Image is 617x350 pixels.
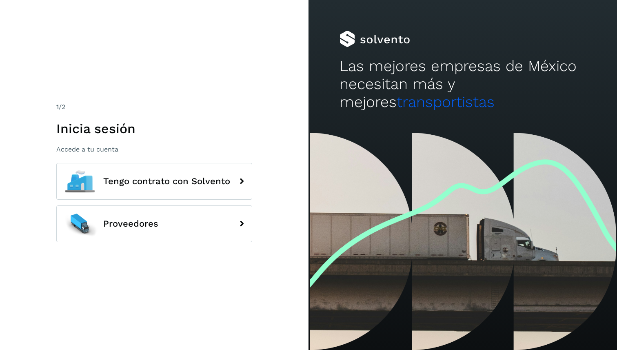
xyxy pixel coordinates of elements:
h1: Inicia sesión [56,121,252,136]
span: Tengo contrato con Solvento [103,176,230,186]
button: Tengo contrato con Solvento [56,163,252,200]
span: 1 [56,103,59,111]
h2: Las mejores empresas de México necesitan más y mejores [340,57,586,111]
p: Accede a tu cuenta [56,145,252,153]
span: Proveedores [103,219,158,229]
button: Proveedores [56,205,252,242]
div: /2 [56,102,252,112]
span: transportistas [397,93,495,111]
